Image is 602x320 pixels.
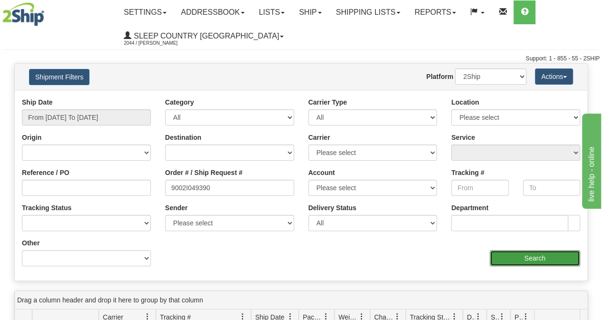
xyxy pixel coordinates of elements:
label: Destination [165,133,201,142]
label: Order # / Ship Request # [165,168,243,177]
label: Category [165,97,194,107]
div: live help - online [7,6,88,17]
label: Service [451,133,475,142]
input: To [523,180,580,196]
span: 2044 / [PERSON_NAME] [124,39,195,48]
label: Reference / PO [22,168,69,177]
label: Platform [426,72,454,81]
img: logo2044.jpg [2,2,44,26]
label: Account [308,168,335,177]
a: Lists [252,0,292,24]
a: Settings [117,0,174,24]
label: Origin [22,133,41,142]
div: grid grouping header [15,291,587,310]
label: Department [451,203,488,213]
label: Tracking # [451,168,484,177]
a: Reports [407,0,463,24]
input: From [451,180,508,196]
a: Shipping lists [329,0,407,24]
label: Sender [165,203,188,213]
label: Ship Date [22,97,53,107]
div: Support: 1 - 855 - 55 - 2SHIP [2,55,600,63]
button: Actions [535,68,573,85]
a: Ship [292,0,328,24]
a: Addressbook [174,0,252,24]
label: Tracking Status [22,203,71,213]
label: Location [451,97,479,107]
span: Sleep Country [GEOGRAPHIC_DATA] [131,32,279,40]
button: Shipment Filters [29,69,89,85]
label: Carrier [308,133,330,142]
iframe: chat widget [580,111,601,208]
label: Carrier Type [308,97,347,107]
label: Delivery Status [308,203,356,213]
a: Sleep Country [GEOGRAPHIC_DATA] 2044 / [PERSON_NAME] [117,24,291,48]
label: Other [22,238,39,248]
input: Search [490,250,581,266]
